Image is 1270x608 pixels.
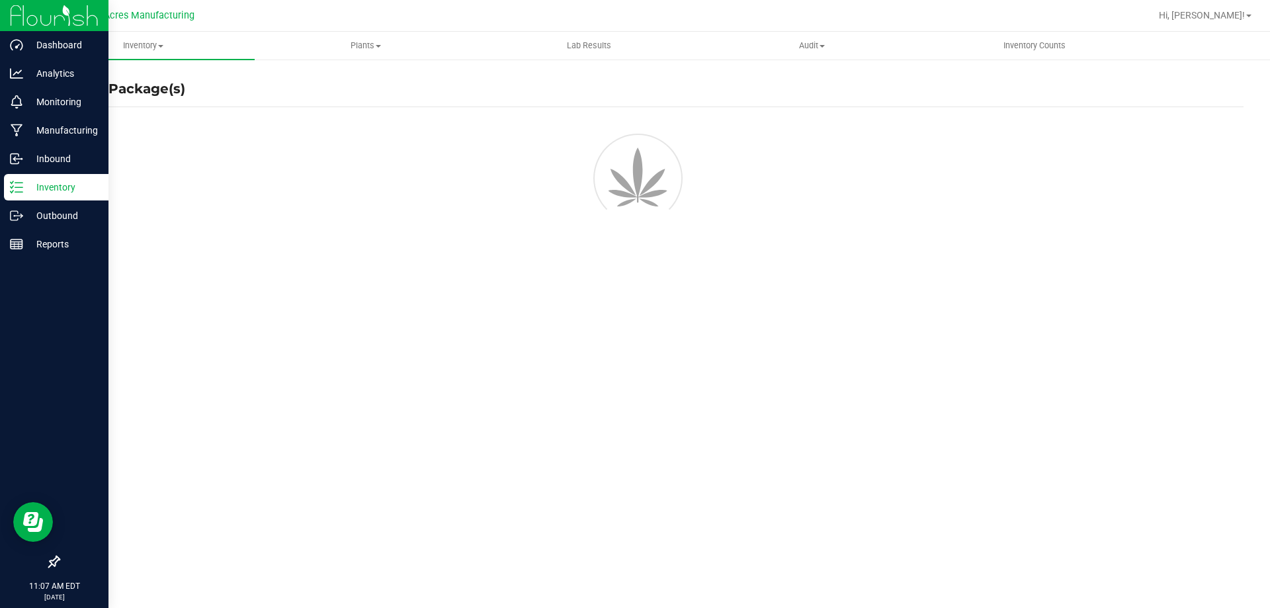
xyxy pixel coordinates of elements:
inline-svg: Reports [10,238,23,251]
inline-svg: Inventory [10,181,23,194]
p: Outbound [23,208,103,224]
inline-svg: Dashboard [10,38,23,52]
span: Green Acres Manufacturing [75,10,194,21]
span: Inventory [32,40,255,52]
a: Inventory Counts [923,32,1146,60]
a: Lab Results [478,32,700,60]
inline-svg: Analytics [10,67,23,80]
h4: Create Package(s) [58,79,185,99]
inline-svg: Outbound [10,209,23,222]
p: Analytics [23,65,103,81]
p: Reports [23,236,103,252]
inline-svg: Manufacturing [10,124,23,137]
p: Dashboard [23,37,103,53]
span: Plants [255,40,477,52]
p: Manufacturing [23,122,103,138]
p: 11:07 AM EDT [6,580,103,592]
p: Inbound [23,151,103,167]
p: Monitoring [23,94,103,110]
span: Lab Results [549,40,629,52]
p: Inventory [23,179,103,195]
a: Inventory [32,32,255,60]
p: [DATE] [6,592,103,602]
span: Hi, [PERSON_NAME]! [1159,10,1245,21]
inline-svg: Monitoring [10,95,23,109]
iframe: Resource center [13,502,53,542]
a: Audit [700,32,923,60]
span: Audit [701,40,923,52]
a: Plants [255,32,478,60]
span: Inventory Counts [986,40,1083,52]
inline-svg: Inbound [10,152,23,165]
